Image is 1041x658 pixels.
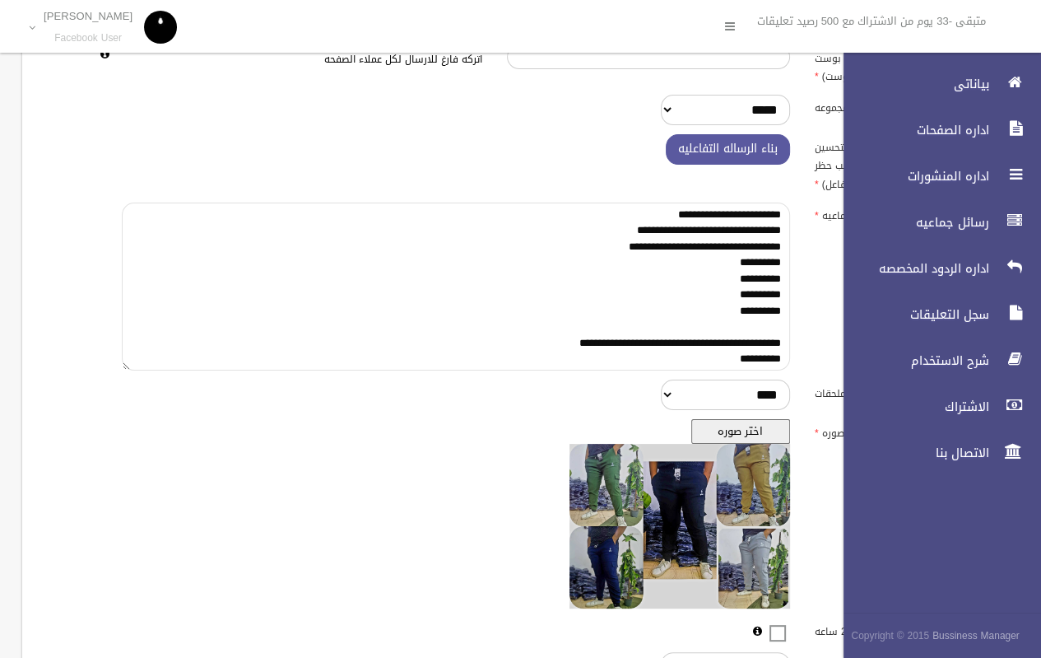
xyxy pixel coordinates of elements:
[44,10,132,22] p: [PERSON_NAME]
[830,296,1041,333] a: سجل التعليقات
[830,343,1041,379] a: شرح الاستخدام
[830,168,994,184] span: اداره المنشورات
[830,445,994,461] span: الاتصال بنا
[802,203,956,226] label: نص الرساله الجماعيه
[830,352,994,369] span: شرح الاستخدام
[830,389,1041,425] a: الاشتراك
[830,112,1041,148] a: اداره الصفحات
[830,435,1041,471] a: الاتصال بنا
[802,95,956,118] label: ارساله لمجموعه
[830,158,1041,194] a: اداره المنشورات
[830,66,1041,102] a: بياناتى
[691,419,790,444] button: اختر صوره
[569,444,790,609] img: معاينه الصوره
[830,306,994,323] span: سجل التعليقات
[830,260,994,277] span: اداره الردود المخصصه
[802,44,956,86] label: ارسل للمتفاعلين على بوست محدد(رابط البوست)
[830,250,1041,287] a: اداره الردود المخصصه
[830,76,994,92] span: بياناتى
[802,419,956,442] label: صوره
[666,134,790,165] button: بناء الرساله التفاعليه
[44,32,132,44] small: Facebook User
[802,618,956,641] label: المتفاعلين اخر 24 ساعه
[932,627,1020,645] strong: Bussiness Manager
[830,214,994,231] span: رسائل جماعيه
[830,399,994,415] span: الاشتراك
[802,134,956,194] label: رساله تفاعليه (افضل لتحسين جوده الصفحه وتجنب حظر ضعف التفاعل)
[802,380,956,403] label: ارسال ملحقات
[830,122,994,138] span: اداره الصفحات
[851,627,929,645] span: Copyright © 2015
[830,204,1041,240] a: رسائل جماعيه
